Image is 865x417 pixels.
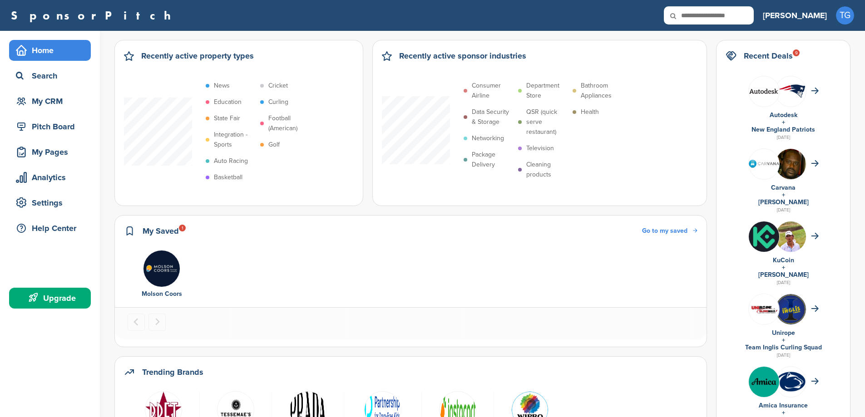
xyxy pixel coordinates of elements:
h2: My Saved [143,225,179,237]
button: Previous slide [128,314,145,331]
p: News [214,81,230,91]
img: Molson coors logo [143,250,180,287]
a: Carvana [771,184,796,191]
img: jmj71fb 400x400 [749,221,779,252]
div: [DATE] [726,206,841,214]
p: Data Security & Storage [472,107,514,127]
span: TG [836,6,854,25]
p: QSR (quick serve restaurant) [526,107,568,137]
div: Settings [14,195,91,211]
div: 1 of 1 [128,250,196,299]
a: + [782,191,785,199]
a: Pitch Board [9,116,91,137]
a: [PERSON_NAME] [758,271,809,279]
p: Package Delivery [472,150,514,170]
h2: Recently active sponsor industries [399,49,526,62]
p: Auto Racing [214,156,248,166]
div: My CRM [14,93,91,109]
p: Consumer Airline [472,81,514,101]
a: Search [9,65,91,86]
a: SponsorPitch [11,10,177,21]
div: [DATE] [726,279,841,287]
p: Integration - Sports [214,130,256,150]
a: [PERSON_NAME] [758,198,809,206]
h2: Trending Brands [142,366,203,378]
div: Home [14,42,91,59]
div: My Pages [14,144,91,160]
p: Department Store [526,81,568,101]
a: Help Center [9,218,91,239]
a: Go to my saved [642,226,697,236]
a: My Pages [9,142,91,162]
div: Analytics [14,169,91,186]
div: Pitch Board [14,118,91,135]
p: State Fair [214,113,240,123]
div: Search [14,68,91,84]
a: Analytics [9,167,91,188]
a: [PERSON_NAME] [763,5,827,25]
a: New England Patriots [751,126,815,133]
div: 9 [793,49,800,56]
a: + [782,264,785,271]
p: Football (American) [268,113,310,133]
a: Amica Insurance [759,402,808,409]
div: 1 [179,225,186,231]
p: Education [214,97,242,107]
p: Health [581,107,599,117]
h2: Recent Deals [744,49,793,62]
p: Networking [472,133,504,143]
a: Team Inglis Curling Squad [745,343,822,351]
div: [DATE] [726,351,841,359]
p: Cleaning products [526,160,568,180]
img: Data [749,88,779,94]
img: Shaquille o'neal in 2011 (cropped) [776,149,806,184]
a: Home [9,40,91,61]
h2: Recently active property types [141,49,254,62]
a: Molson coors logo Molson Coors [132,250,191,299]
p: Television [526,143,554,153]
a: Settings [9,192,91,213]
div: Upgrade [14,290,91,306]
a: + [782,409,785,417]
h3: [PERSON_NAME] [763,9,827,22]
button: Next slide [148,314,166,331]
img: 170px penn state nittany lions logo.svg [776,371,806,392]
p: Basketball [214,172,242,182]
a: My CRM [9,91,91,112]
div: Molson Coors [132,289,191,299]
img: Data?1415811651 [776,84,806,98]
p: Cricket [268,81,288,91]
div: [DATE] [726,133,841,142]
p: Curling [268,97,288,107]
img: Carvana logo [749,160,779,167]
span: Go to my saved [642,227,687,235]
a: Unirope [772,329,795,337]
a: KuCoin [773,256,794,264]
a: Autodesk [770,111,797,119]
p: Bathroom Appliances [581,81,623,101]
a: Upgrade [9,288,91,309]
a: + [782,336,785,344]
img: Iga3kywp 400x400 [776,294,806,324]
a: + [782,118,785,126]
img: 308633180 592082202703760 345377490651361792 n [749,294,779,324]
img: Trgrqf8g 400x400 [749,367,779,397]
img: Open uri20141112 64162 1m4tozd?1415806781 [776,221,806,264]
p: Golf [268,140,280,150]
div: Help Center [14,220,91,236]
